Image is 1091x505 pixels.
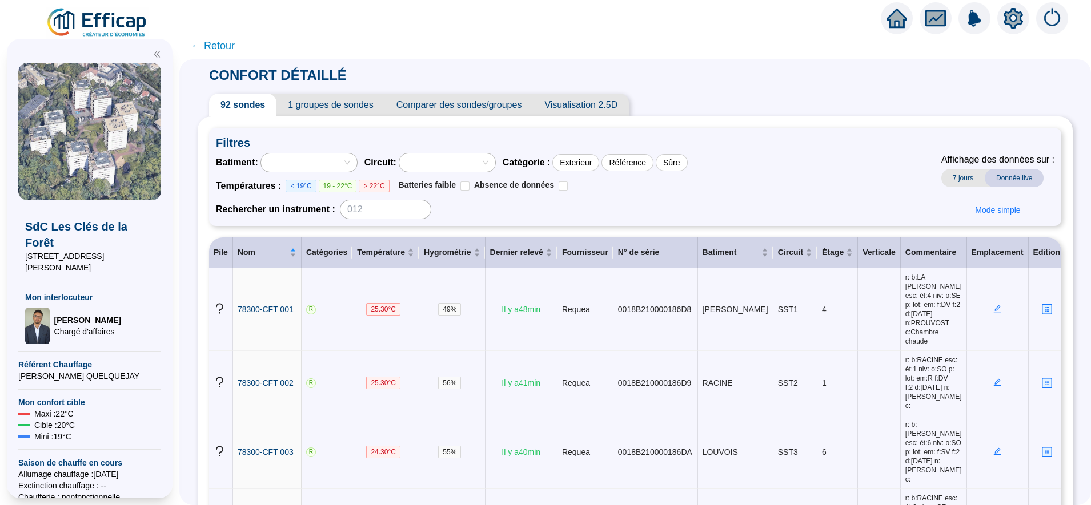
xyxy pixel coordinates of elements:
span: Maxi : 22 °C [34,408,74,419]
th: Étage [817,237,858,268]
div: Sûre [656,154,688,171]
span: Batiment [703,247,759,258]
span: Comparer des sondes/groupes [385,94,534,116]
span: 6 [822,447,827,456]
span: 7 jours [941,169,985,187]
th: Nom [233,237,302,268]
span: Étage [822,247,844,258]
span: Il y a 41 min [502,378,540,387]
span: RACINE [703,378,733,387]
span: Référent Chauffage [18,359,161,370]
span: fund [925,8,946,29]
span: Nom [238,247,287,258]
span: 78300-CFT 002 [238,378,294,387]
td: Requea [557,351,613,415]
span: question [214,302,226,314]
span: SdC Les Clés de la Forêt [25,219,154,251]
span: 56 % [438,377,461,389]
span: Batteries faible [399,180,456,189]
span: profile [1041,377,1053,389]
span: 24.30 °C [366,446,400,458]
span: < 19°C [286,180,316,192]
span: 1 [822,378,827,387]
span: Affichage des données sur : [941,153,1054,167]
div: Exterieur [552,154,599,171]
span: Rechercher un instrument : [216,203,335,216]
span: Température [357,247,405,258]
span: Chargé d'affaires [54,326,121,337]
span: r: b:LA [PERSON_NAME] esc: ét:4 niv: o:SE p: lot: em: f:DV f:2 d:[DATE] n:PROUVOST c:Chambre chaude [905,273,962,346]
span: Il y a 40 min [502,447,540,456]
span: 0018B210000186D8 [618,305,691,314]
span: Circuit [778,247,803,258]
span: Il y a 48 min [502,305,540,314]
span: Chaufferie : non fonctionnelle [18,491,161,503]
span: profile [1041,304,1053,315]
span: SST3 [778,447,798,456]
span: Mon confort cible [18,397,161,408]
span: Mode simple [975,204,1020,216]
span: Saison de chauffe en cours [18,457,161,468]
span: 92 sondes [209,94,276,116]
span: double-left [153,50,161,58]
span: Filtres [216,135,1054,151]
span: Dernier relevé [490,247,543,258]
img: Chargé d'affaires [25,308,50,344]
span: [PERSON_NAME] [703,305,768,314]
span: edit [993,305,1001,313]
div: Référence [601,154,653,171]
span: [STREET_ADDRESS][PERSON_NAME] [25,251,154,273]
th: N° de série [613,237,698,268]
span: SST1 [778,305,798,314]
span: Cible : 20 °C [34,419,75,431]
th: Température [352,237,419,268]
th: Circuit [773,237,817,268]
th: Hygrométrie [419,237,485,268]
span: 4 [822,305,827,314]
span: profile [1041,446,1053,458]
span: Donnée live [985,169,1044,187]
span: setting [1003,8,1024,29]
th: Catégories [302,237,352,268]
th: Edition [1029,237,1065,268]
span: ← Retour [191,38,235,54]
img: alerts [1036,2,1068,34]
span: 49 % [438,303,461,316]
td: Requea [557,268,613,351]
a: 78300-CFT 003 [238,446,294,458]
span: LOUVOIS [703,447,738,456]
span: question [214,445,226,457]
span: [PERSON_NAME] QUELQUEJAY [18,370,161,382]
span: edit [993,378,1001,386]
span: 1 groupes de sondes [276,94,384,116]
span: R [306,378,316,388]
span: Pile [214,248,228,257]
span: Circuit : [364,156,396,169]
input: 012 [340,200,431,219]
span: 25.30 °C [366,377,400,389]
span: 0018B210000186D9 [618,378,691,387]
span: 19 - 22°C [319,180,357,192]
span: Exctinction chauffage : -- [18,480,161,491]
img: alerts [958,2,990,34]
th: Emplacement [967,237,1029,268]
span: > 22°C [359,180,389,192]
span: home [887,8,907,29]
span: SST2 [778,378,798,387]
span: Catégorie : [503,156,551,169]
th: Verticale [858,237,901,268]
span: r: b:RACINE esc: ét:1 niv: o:SO p: lot: em:R f:DV f:2 d:[DATE] n:[PERSON_NAME] c: [905,355,962,410]
span: question [214,376,226,388]
span: 78300-CFT 001 [238,305,294,314]
span: 25.30 °C [366,303,400,316]
span: R [306,447,316,457]
span: 78300-CFT 003 [238,447,294,456]
th: Fournisseur [557,237,613,268]
th: Commentaire [901,237,967,268]
th: Batiment [698,237,773,268]
img: efficap energie logo [46,7,149,39]
span: Absence de données [474,180,554,189]
span: Hygrométrie [424,247,471,258]
a: 78300-CFT 001 [238,304,294,316]
span: edit [993,447,1001,455]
